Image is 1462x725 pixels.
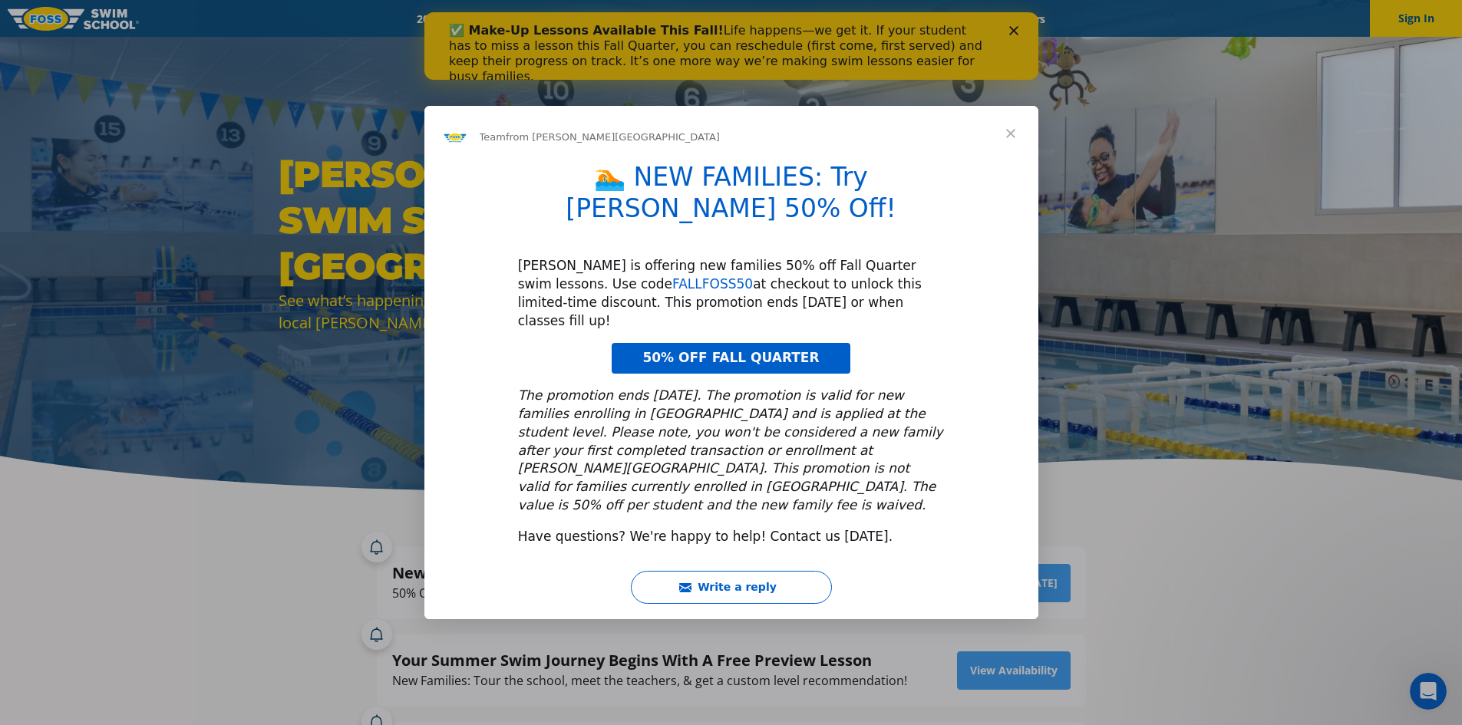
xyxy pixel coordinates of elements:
[585,14,600,23] div: Close
[25,11,299,25] b: ✅ Make-Up Lessons Available This Fall!
[631,571,832,604] button: Write a reply
[518,387,943,512] i: The promotion ends [DATE]. The promotion is valid for new families enrolling in [GEOGRAPHIC_DATA]...
[612,343,850,374] a: 50% OFF FALL QUARTER
[518,528,945,546] div: Have questions? We're happy to help! Contact us [DATE].
[443,124,467,149] img: Profile image for Team
[983,106,1038,161] span: Close
[480,131,506,143] span: Team
[25,11,565,72] div: Life happens—we get it. If your student has to miss a lesson this Fall Quarter, you can reschedul...
[518,162,945,234] h1: 🏊 NEW FAMILIES: Try [PERSON_NAME] 50% Off!
[518,257,945,330] div: [PERSON_NAME] is offering new families 50% off Fall Quarter swim lessons. Use code at checkout to...
[506,131,720,143] span: from [PERSON_NAME][GEOGRAPHIC_DATA]
[672,276,753,292] a: FALLFOSS50
[642,350,819,365] span: 50% OFF FALL QUARTER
